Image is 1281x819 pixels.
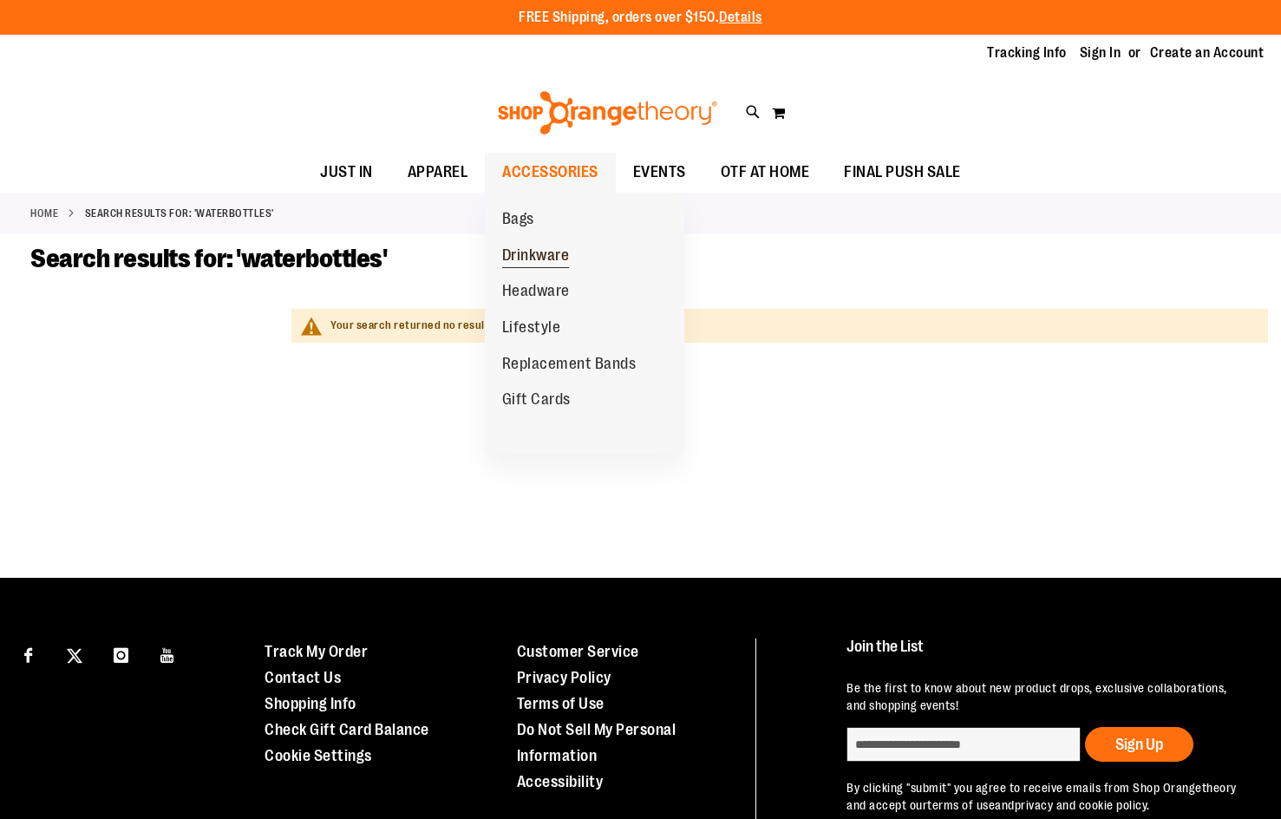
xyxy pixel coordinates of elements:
h4: Join the List [846,639,1247,671]
a: OTF AT HOME [703,153,827,193]
a: Track My Order [265,643,368,660]
a: Check Gift Card Balance [265,721,429,738]
span: ACCESSORIES [502,153,598,192]
span: Lifestyle [502,318,561,340]
a: APPAREL [390,153,486,193]
a: Details [719,10,762,25]
span: OTF AT HOME [721,153,810,192]
a: Headware [485,273,587,310]
a: Accessibility [517,773,604,790]
a: Shopping Info [265,695,356,712]
span: Replacement Bands [502,355,637,377]
a: ACCESSORIES [485,153,616,193]
img: Shop Orangetheory [495,91,720,134]
span: APPAREL [408,153,468,192]
ul: ACCESSORIES [485,193,684,453]
span: EVENTS [633,153,686,192]
span: FINAL PUSH SALE [844,153,961,192]
a: JUST IN [303,153,390,193]
p: FREE Shipping, orders over $150. [519,8,762,28]
a: Gift Cards [485,382,588,418]
a: Bags [485,201,552,238]
a: EVENTS [616,153,703,193]
a: privacy and cookie policy. [1015,798,1150,812]
a: Lifestyle [485,310,578,346]
a: Visit our X page [60,639,90,669]
span: Bags [502,210,534,232]
a: Tracking Info [987,43,1067,62]
img: Twitter [67,648,82,664]
a: Create an Account [1150,43,1265,62]
div: Your search returned no results. [330,318,1255,334]
span: Sign Up [1115,736,1163,753]
span: Headware [502,282,570,304]
a: Privacy Policy [517,669,611,686]
a: Home [30,206,58,221]
a: Visit our Facebook page [13,639,43,669]
p: Be the first to know about new product drops, exclusive collaborations, and shopping events! [846,679,1247,714]
p: By clicking "submit" you agree to receive emails from Shop Orangetheory and accept our and [846,779,1247,814]
a: Contact Us [265,669,341,686]
button: Sign Up [1085,727,1193,762]
span: Drinkware [502,246,570,268]
input: enter email [846,727,1081,762]
a: FINAL PUSH SALE [827,153,978,193]
a: Customer Service [517,643,639,660]
a: Do Not Sell My Personal Information [517,721,676,764]
span: JUST IN [320,153,373,192]
a: Visit our Instagram page [106,639,136,669]
span: Gift Cards [502,390,571,412]
a: terms of use [927,798,995,812]
strong: Search results for: 'waterbottles' [85,206,274,221]
a: Terms of Use [517,695,605,712]
a: Cookie Settings [265,747,372,764]
a: Sign In [1080,43,1121,62]
a: Replacement Bands [485,346,654,383]
a: Drinkware [485,238,587,274]
a: Visit our Youtube page [153,639,183,669]
span: Search results for: 'waterbottles' [30,244,387,273]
